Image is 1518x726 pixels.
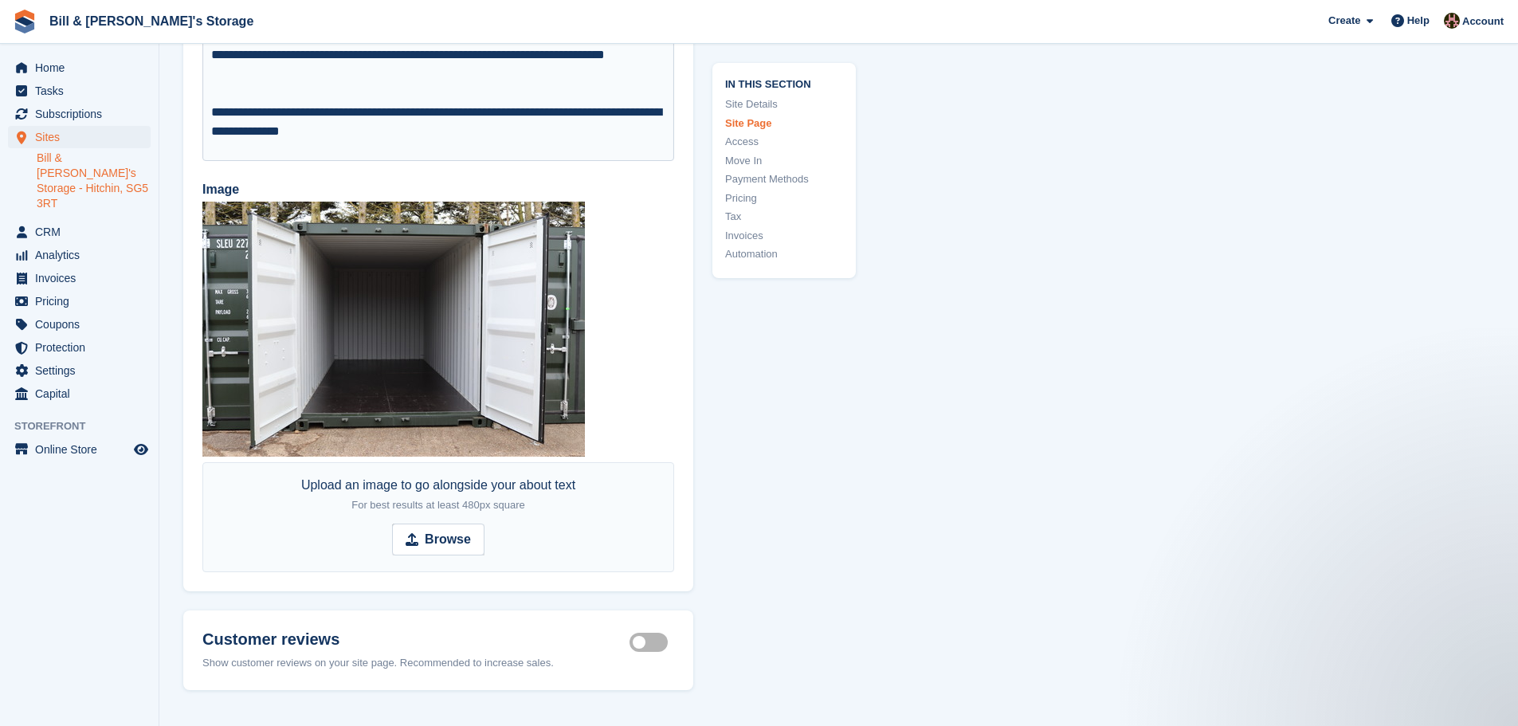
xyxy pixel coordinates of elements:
[35,103,131,125] span: Subscriptions
[301,476,575,514] div: Upload an image to go alongside your about text
[630,641,674,643] label: Storefront show reviews
[35,126,131,148] span: Sites
[725,96,843,112] a: Site Details
[8,438,151,461] a: menu
[35,359,131,382] span: Settings
[8,126,151,148] a: menu
[43,8,260,34] a: Bill & [PERSON_NAME]'s Storage
[35,290,131,312] span: Pricing
[425,530,471,549] strong: Browse
[725,209,843,225] a: Tax
[8,359,151,382] a: menu
[8,103,151,125] a: menu
[725,134,843,150] a: Access
[351,499,525,511] span: For best results at least 480px square
[131,440,151,459] a: Preview store
[202,2,674,161] trix-editor: About this site
[725,171,843,187] a: Payment Methods
[8,244,151,266] a: menu
[202,655,674,671] div: Show customer reviews on your site page. Recommended to increase sales.
[725,246,843,262] a: Automation
[13,10,37,33] img: stora-icon-8386f47178a22dfd0bd8f6a31ec36ba5ce8667c1dd55bd0f319d3a0aa187defe.svg
[8,267,151,289] a: menu
[35,313,131,336] span: Coupons
[725,227,843,243] a: Invoices
[1407,13,1430,29] span: Help
[202,180,674,199] label: Image
[14,418,159,434] span: Storefront
[725,75,843,90] span: In this section
[8,383,151,405] a: menu
[725,190,843,206] a: Pricing
[35,267,131,289] span: Invoices
[725,115,843,131] a: Site Page
[35,80,131,102] span: Tasks
[202,202,585,457] img: IMG_3796.JPG
[1462,14,1504,29] span: Account
[35,438,131,461] span: Online Store
[725,152,843,168] a: Move In
[1328,13,1360,29] span: Create
[392,524,484,555] input: Browse
[35,221,131,243] span: CRM
[8,221,151,243] a: menu
[8,336,151,359] a: menu
[37,151,151,211] a: Bill & [PERSON_NAME]'s Storage - Hitchin, SG5 3RT
[8,290,151,312] a: menu
[8,80,151,102] a: menu
[35,244,131,266] span: Analytics
[1444,13,1460,29] img: Jack Bottesch
[202,630,630,649] h2: Customer reviews
[35,57,131,79] span: Home
[8,57,151,79] a: menu
[8,313,151,336] a: menu
[35,336,131,359] span: Protection
[35,383,131,405] span: Capital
